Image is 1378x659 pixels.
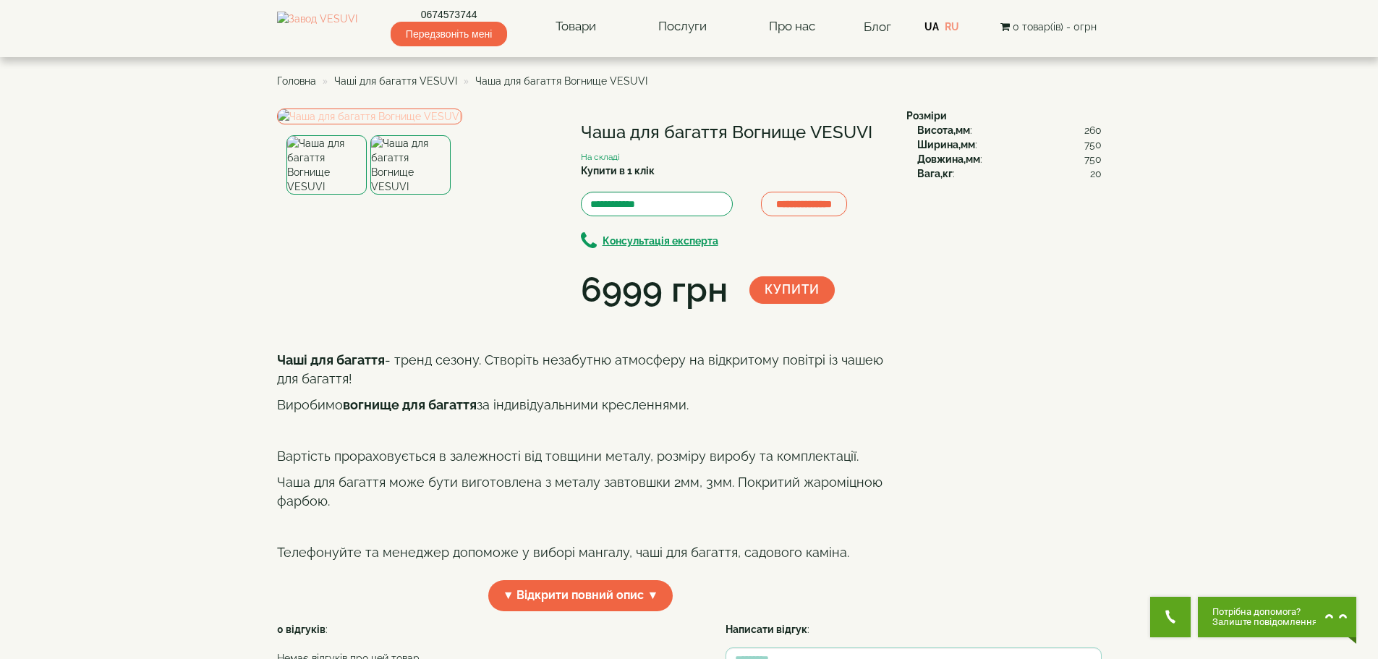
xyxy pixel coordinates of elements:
[1084,123,1102,137] span: 260
[277,624,326,635] strong: 0 відгуків
[945,21,959,33] a: RU
[277,12,357,42] img: Завод VESUVI
[1084,152,1102,166] span: 750
[917,153,980,165] b: Довжина,мм
[603,235,718,247] b: Консультація експерта
[917,123,1102,137] div: :
[488,580,673,611] span: ▼ Відкрити повний опис ▼
[581,123,885,142] h1: Чаша для багаття Вогнище VESUVI
[1090,166,1102,181] span: 20
[391,7,507,22] a: 0674573744
[286,135,367,195] img: Чаша для багаття Вогнище VESUVI
[277,109,462,124] img: Чаша для багаття Вогнище VESUVI
[370,135,451,195] img: Чаша для багаття Вогнище VESUVI
[277,447,885,466] p: Вартість прораховується в залежності від товщини металу, розміру виробу та комплектації.
[475,75,647,87] span: Чаша для багаття Вогнище VESUVI
[581,265,728,315] div: 6999 грн
[917,152,1102,166] div: :
[726,622,1102,637] div: :
[1084,137,1102,152] span: 750
[924,21,939,33] a: UA
[906,110,947,122] b: Розміри
[277,351,885,388] p: - тренд сезону. Створіть незабутню атмосферу на відкритому повітрі із чашею для багаття!
[1212,607,1317,617] span: Потрібна допомога?
[754,10,830,43] a: Про нас
[644,10,721,43] a: Послуги
[917,166,1102,181] div: :
[277,396,885,414] p: Виробимо за індивідуальними кресленнями.
[581,163,655,178] label: Купити в 1 клік
[864,20,891,34] a: Блог
[917,137,1102,152] div: :
[277,543,885,562] p: Телефонуйте та менеджер допоможе у виборі мангалу, чаші для багаття, садового каміна.
[917,168,953,179] b: Вага,кг
[749,276,835,304] button: Купити
[334,75,457,87] a: Чаші для багаття VESUVI
[581,152,620,162] small: На складі
[277,75,316,87] a: Головна
[541,10,611,43] a: Товари
[917,139,975,150] b: Ширина,мм
[726,624,807,635] strong: Написати відгук
[343,397,477,412] b: вогнище для багаття
[917,124,970,136] b: Висота,мм
[996,19,1101,35] button: 0 товар(ів) - 0грн
[277,352,385,367] b: Чаші для багаття
[1013,21,1097,33] span: 0 товар(ів) - 0грн
[1150,597,1191,637] button: Get Call button
[1198,597,1356,637] button: Chat button
[277,473,885,510] p: Чаша для багаття може бути виготовлена з металу завтовшки 2мм, 3мм. Покритий жароміцною фарбою.
[1212,617,1317,627] span: Залиште повідомлення
[391,22,507,46] span: Передзвоніть мені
